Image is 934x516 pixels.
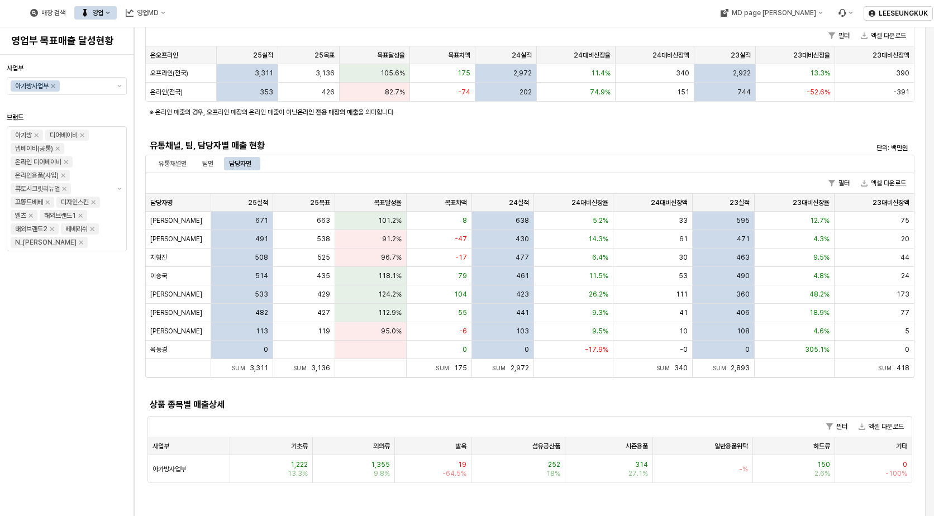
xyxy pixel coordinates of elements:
[546,469,560,478] span: 18%
[232,365,250,371] span: Sum
[897,290,909,299] span: 173
[50,130,78,141] div: 디어베이비
[574,51,611,60] span: 24대비신장율
[873,198,909,207] span: 23대비신장액
[879,9,928,18] p: LEESEUNGKUK
[516,327,529,336] span: 103
[516,308,529,317] span: 441
[628,469,648,478] span: 27.1%
[255,290,268,299] span: 533
[255,216,268,225] span: 671
[520,88,532,97] span: 202
[436,365,454,371] span: Sum
[15,80,49,92] div: 아가방사업부
[807,88,830,97] span: -52.6%
[511,364,529,372] span: 2,972
[256,327,268,336] span: 113
[322,88,335,97] span: 426
[525,345,529,354] span: 0
[222,157,258,170] div: 담당자별
[7,113,23,121] span: 브랜드
[713,365,731,371] span: Sum
[293,365,312,371] span: Sum
[679,271,688,280] span: 53
[291,442,308,451] span: 기초류
[455,253,467,262] span: -17
[731,51,751,60] span: 23실적
[903,460,907,469] span: 0
[571,198,608,207] span: 24대비신장율
[44,210,76,221] div: 해외브랜드1
[80,133,84,137] div: Remove 디어베이비
[458,460,466,469] span: 19
[492,365,511,371] span: Sum
[736,253,750,262] span: 463
[813,271,830,280] span: 4.8%
[516,290,529,299] span: 423
[311,364,330,372] span: 3,136
[113,127,126,251] button: 제안 사항 표시
[805,345,830,354] span: 305.1%
[458,88,470,97] span: -74
[150,69,188,78] span: 오프라인(전국)
[15,223,47,235] div: 해외브랜드2
[679,216,688,225] span: 33
[873,51,909,60] span: 23대비신장액
[150,235,202,243] span: [PERSON_NAME]
[229,157,251,170] div: 담당자별
[255,253,268,262] span: 508
[150,140,718,151] h5: 유통채널, 팀, 담당자별 매출 현황
[45,200,50,204] div: Remove 꼬똥드베베
[385,88,405,97] span: 82.7%
[736,216,750,225] span: 595
[626,442,648,451] span: 시즌용품
[150,345,167,354] span: 옥동경
[378,271,402,280] span: 118.1%
[810,69,830,78] span: 13.3%
[150,290,202,299] span: [PERSON_NAME]
[374,198,402,207] span: 목표달성율
[455,235,467,243] span: -47
[382,235,402,243] span: 91.2%
[463,345,467,354] span: 0
[260,88,273,97] span: 353
[809,290,830,299] span: 48.2%
[548,460,560,469] span: 252
[378,290,402,299] span: 124.2%
[317,290,330,299] span: 429
[896,69,909,78] span: 390
[814,469,830,478] span: 2.6%
[150,253,167,262] span: 지형진
[150,88,183,97] span: 온라인(전국)
[731,9,816,17] div: MD page [PERSON_NAME]
[150,107,782,117] p: ※ 온라인 매출의 경우, 오프라인 매장의 온라인 매출이 아닌 을 의미합니다
[378,308,402,317] span: 112.9%
[119,6,172,20] div: 영업MD
[810,216,830,225] span: 12.7%
[134,27,934,516] main: App Frame
[317,271,330,280] span: 435
[509,198,529,207] span: 24실적
[11,35,122,46] h4: 영업부 목표매출 달성현황
[7,64,23,72] span: 사업부
[593,216,608,225] span: 5.2%
[373,442,390,451] span: 외의류
[152,157,193,170] div: 유통채널별
[65,223,88,235] div: 베베리쉬
[729,143,908,153] p: 단위: 백만원
[92,9,103,17] div: 영업
[878,365,897,371] span: Sum
[679,327,688,336] span: 10
[196,157,220,170] div: 팀별
[856,176,911,190] button: 엑셀 다운로드
[905,345,909,354] span: 0
[901,271,909,280] span: 24
[380,69,405,78] span: 105.6%
[714,442,748,451] span: 일반용품위탁
[55,146,60,151] div: Remove 냅베이비(공통)
[679,235,688,243] span: 61
[905,327,909,336] span: 5
[15,197,43,208] div: 꼬똥드베베
[317,216,330,225] span: 663
[513,69,532,78] span: 2,972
